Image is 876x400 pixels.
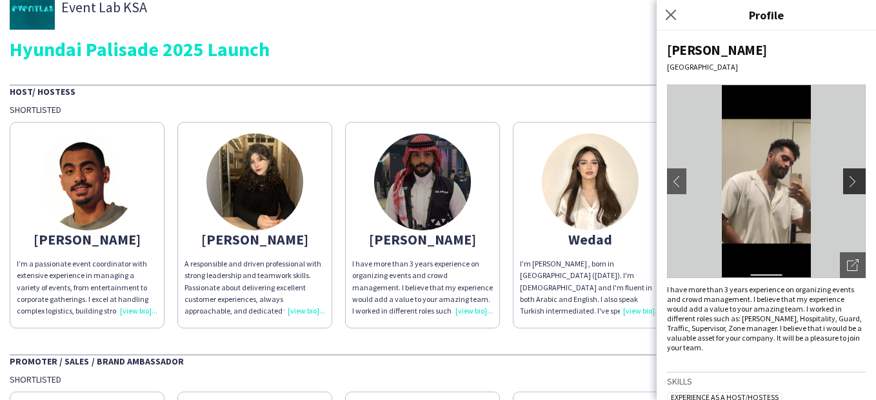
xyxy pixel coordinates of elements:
[184,258,325,317] p: A responsible and driven professional with strong leadership and teamwork skills. Passionate abou...
[10,374,866,385] div: Shortlisted
[520,234,661,245] div: Wedad
[667,41,866,59] div: [PERSON_NAME]
[352,258,493,317] div: I have more than 3 years experience on organizing events and crowd management. I believe that my ...
[667,285,866,352] div: I have more than 3 years experience on organizing events and crowd management. I believe that my ...
[61,1,147,13] span: Event Lab KSA
[657,6,876,23] h3: Profile
[184,234,325,245] div: [PERSON_NAME]
[542,134,639,230] img: thumb-66b1e8f8832d0.jpeg
[667,375,866,387] h3: Skills
[206,134,303,230] img: thumb-685c6dd33f644.jpeg
[17,258,157,317] div: I’m a passionate event coordinator with extensive experience in managing a variety of events, fro...
[667,85,866,278] img: Crew avatar or photo
[520,258,661,317] div: I'm [PERSON_NAME] , born in [GEOGRAPHIC_DATA] ([DATE]). I'm [DEMOGRAPHIC_DATA] and I'm fluent in ...
[10,354,866,367] div: Promoter / Sales / Brand Ambassador
[374,134,471,230] img: thumb-99f723f3-f3f2-4a91-b280-198fcab221b0.jpg
[17,234,157,245] div: [PERSON_NAME]
[667,62,866,72] div: [GEOGRAPHIC_DATA]
[840,252,866,278] div: Open photos pop-in
[352,234,493,245] div: [PERSON_NAME]
[10,104,866,115] div: Shortlisted
[10,85,866,97] div: Host/ Hostess
[39,134,135,230] img: thumb-669f0684da04e.jpg
[10,39,866,59] div: Hyundai Palisade 2025 Launch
